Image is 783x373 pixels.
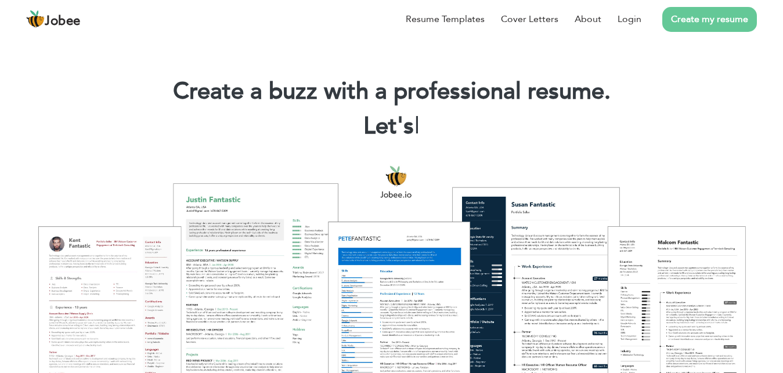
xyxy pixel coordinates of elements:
[26,10,45,28] img: jobee.io
[414,110,420,142] span: |
[17,111,766,142] h2: Let's
[45,15,81,28] span: Jobee
[501,12,558,26] a: Cover Letters
[26,10,81,28] a: Jobee
[575,12,601,26] a: About
[406,12,485,26] a: Resume Templates
[618,12,641,26] a: Login
[17,77,766,107] h1: Create a buzz with a professional resume.
[662,7,757,32] a: Create my resume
